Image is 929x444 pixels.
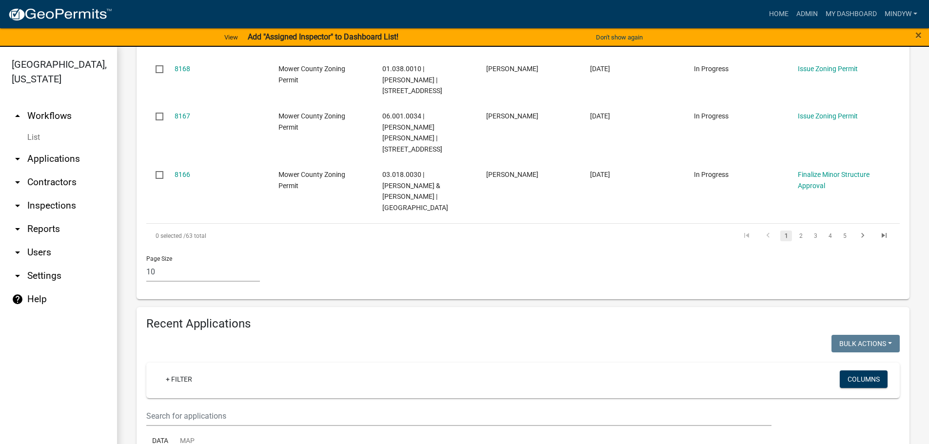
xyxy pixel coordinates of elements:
[220,29,242,45] a: View
[175,112,190,120] a: 8167
[486,112,538,120] span: Kristin K Bovee
[12,293,23,305] i: help
[824,231,836,241] a: 4
[158,370,200,388] a: + Filter
[248,32,398,41] strong: Add "Assigned Inspector" to Dashboard List!
[590,65,610,73] span: 08/06/2025
[694,112,729,120] span: In Progress
[12,200,23,212] i: arrow_drop_down
[382,65,442,95] span: 01.038.0010 | KIRTZ LOGAN | 14898 STATE HWY 56
[853,231,872,241] a: go to next page
[759,231,777,241] a: go to previous page
[12,176,23,188] i: arrow_drop_down
[694,171,729,178] span: In Progress
[795,231,807,241] a: 2
[780,231,792,241] a: 1
[175,65,190,73] a: 8168
[837,228,852,244] li: page 5
[810,231,821,241] a: 3
[175,171,190,178] a: 8166
[156,232,186,239] span: 0 selected /
[840,370,888,388] button: Columns
[798,65,858,73] a: Issue Zoning Permit
[146,224,444,248] div: 63 total
[839,231,850,241] a: 5
[278,65,345,84] span: Mower County Zoning Permit
[382,112,442,153] span: 06.001.0034 | BOVEE KRISTIN KAYE | 26922 740TH AVE
[822,5,881,23] a: My Dashboard
[12,223,23,235] i: arrow_drop_down
[12,247,23,258] i: arrow_drop_down
[146,317,900,331] h4: Recent Applications
[278,112,345,131] span: Mower County Zoning Permit
[792,5,822,23] a: Admin
[808,228,823,244] li: page 3
[486,65,538,73] span: Logan Kirtz
[590,112,610,120] span: 08/05/2025
[737,231,756,241] a: go to first page
[798,171,870,190] a: Finalize Minor Structure Approval
[793,228,808,244] li: page 2
[798,112,858,120] a: Issue Zoning Permit
[592,29,647,45] button: Don't show again
[486,171,538,178] span: Leonard H. Jacobson
[694,65,729,73] span: In Progress
[881,5,921,23] a: mindyw
[915,29,922,41] button: Close
[915,28,922,42] span: ×
[765,5,792,23] a: Home
[278,171,345,190] span: Mower County Zoning Permit
[823,228,837,244] li: page 4
[875,231,893,241] a: go to last page
[12,110,23,122] i: arrow_drop_up
[12,153,23,165] i: arrow_drop_down
[779,228,793,244] li: page 1
[146,406,771,426] input: Search for applications
[831,335,900,352] button: Bulk Actions
[382,171,448,212] span: 03.018.0030 | JACOBSON LEONARD H & NANCIE | 19872 740TH AVE
[590,171,610,178] span: 08/04/2025
[12,270,23,282] i: arrow_drop_down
